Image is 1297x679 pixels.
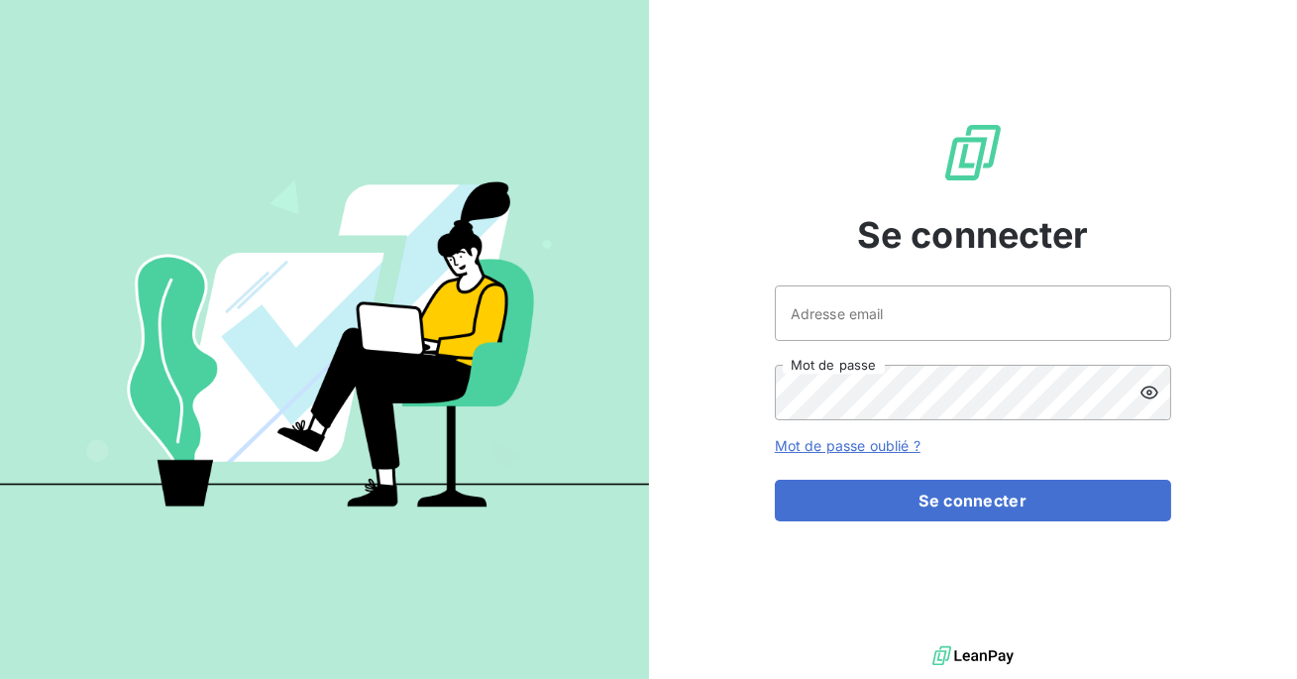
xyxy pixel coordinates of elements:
[775,437,920,454] a: Mot de passe oublié ?
[932,641,1014,671] img: logo
[857,208,1089,262] span: Se connecter
[775,285,1171,341] input: placeholder
[775,480,1171,521] button: Se connecter
[941,121,1005,184] img: Logo LeanPay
